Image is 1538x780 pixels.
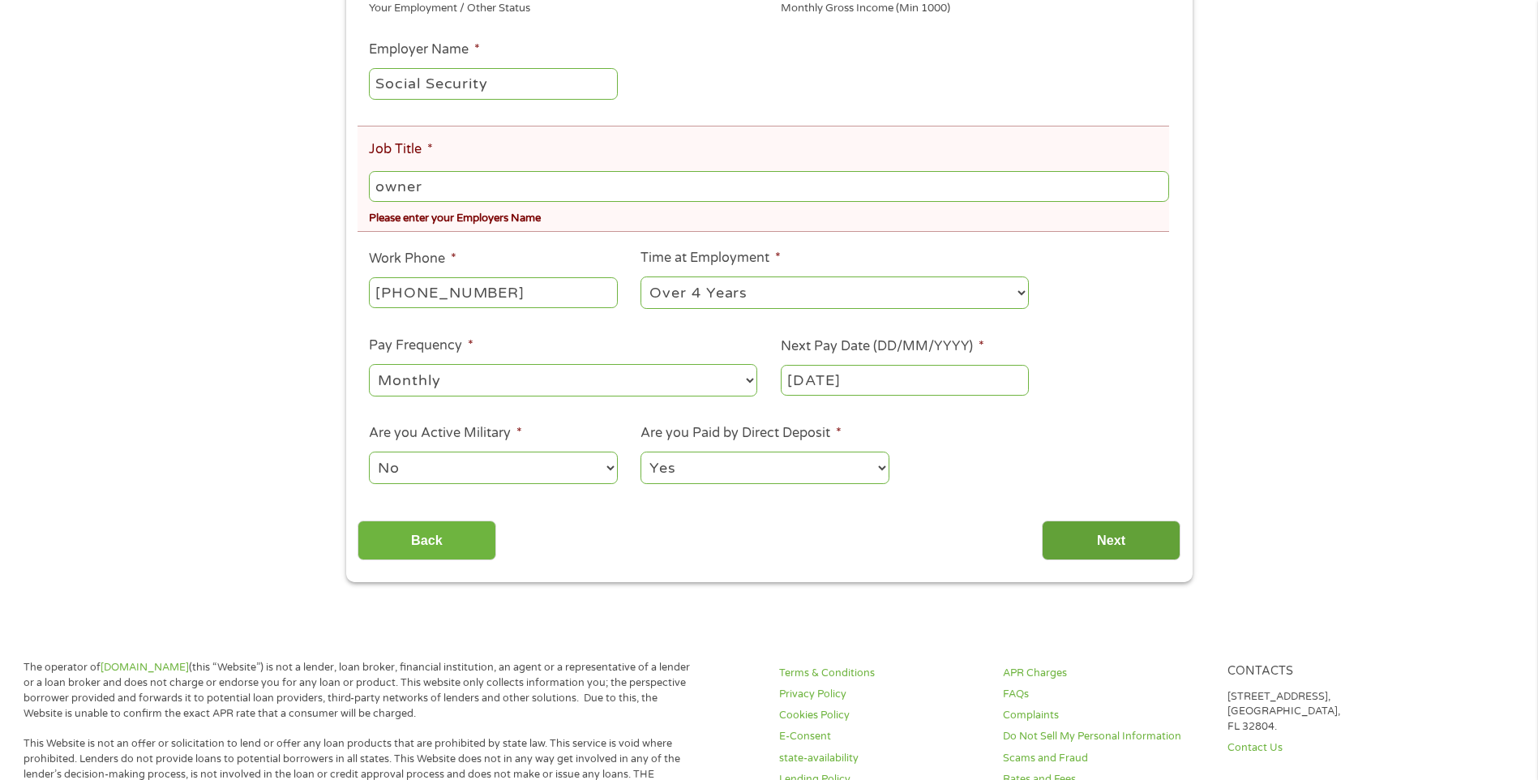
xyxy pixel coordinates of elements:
a: APR Charges [1003,666,1207,681]
a: Privacy Policy [779,687,983,702]
label: Job Title [369,141,433,158]
a: [DOMAIN_NAME] [101,661,189,674]
a: state-availability [779,751,983,766]
input: Next [1042,521,1180,560]
p: The operator of (this “Website”) is not a lender, loan broker, financial institution, an agent or... [24,660,696,722]
div: Please enter your Employers Name [369,205,1168,227]
input: (231) 754-4010 [369,277,617,308]
input: Cashier [369,171,1168,202]
input: ---Click Here for Calendar --- [781,365,1029,396]
input: Walmart [369,68,617,99]
p: [STREET_ADDRESS], [GEOGRAPHIC_DATA], FL 32804. [1227,689,1432,735]
a: FAQs [1003,687,1207,702]
label: Work Phone [369,251,456,268]
a: Complaints [1003,708,1207,723]
a: Cookies Policy [779,708,983,723]
h4: Contacts [1227,664,1432,679]
label: Are you Active Military [369,425,522,442]
label: Next Pay Date (DD/MM/YYYY) [781,338,984,355]
a: Do Not Sell My Personal Information [1003,729,1207,744]
label: Employer Name [369,41,480,58]
label: Are you Paid by Direct Deposit [640,425,842,442]
a: Contact Us [1227,740,1432,756]
a: E-Consent [779,729,983,744]
label: Pay Frequency [369,337,473,354]
label: Time at Employment [640,250,781,267]
a: Scams and Fraud [1003,751,1207,766]
input: Back [358,521,496,560]
a: Terms & Conditions [779,666,983,681]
